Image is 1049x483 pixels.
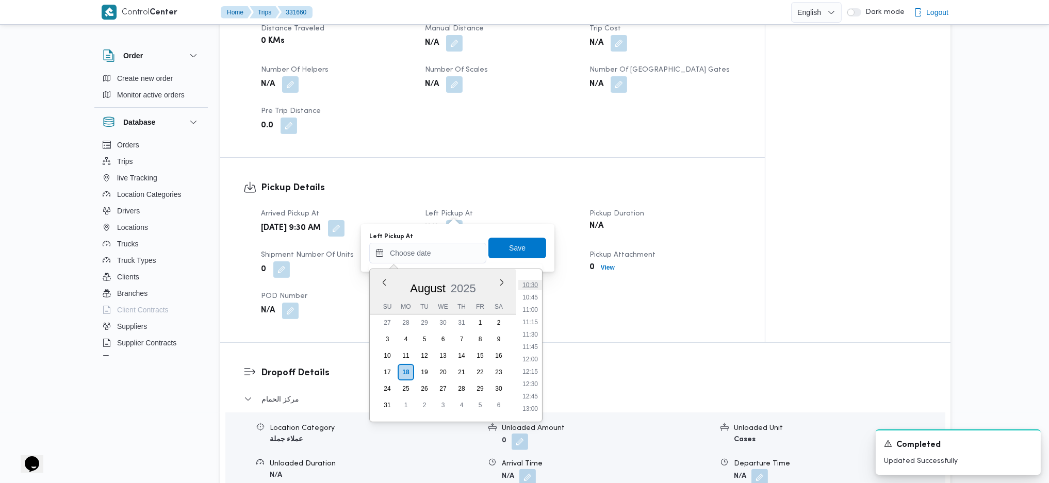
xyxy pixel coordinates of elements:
[270,472,282,478] b: N/A
[117,287,147,299] span: Branches
[99,70,204,87] button: Create new order
[589,66,730,73] span: Number of [GEOGRAPHIC_DATA] Gates
[734,473,746,480] b: N/A
[99,318,204,335] button: Suppliers
[99,219,204,236] button: Locations
[117,320,147,332] span: Suppliers
[150,9,177,16] b: Center
[379,380,396,397] div: day-24
[518,329,542,340] li: 11:30
[589,25,621,32] span: Trip Cost
[502,458,712,469] div: Arrival Time
[472,299,488,314] div: Fr
[490,347,507,364] div: day-16
[472,380,488,397] div: day-29
[261,120,273,132] b: 0.0
[435,331,451,347] div: day-6
[490,331,507,347] div: day-9
[117,205,140,217] span: Drivers
[117,72,173,85] span: Create new order
[99,137,204,153] button: Orders
[509,242,526,254] span: Save
[270,423,480,434] div: Location Category
[378,314,508,413] div: month-2025-08
[379,331,396,347] div: day-3
[589,210,644,217] span: Pickup Duration
[270,436,303,443] b: عملاء جملة
[398,331,414,347] div: day-4
[910,2,953,23] button: Logout
[518,404,542,414] li: 13:00
[117,188,182,201] span: Location Categories
[10,442,43,473] iframe: chat widget
[453,380,470,397] div: day-28
[261,210,319,217] span: Arrived Pickup At
[261,222,321,235] b: [DATE] 9:30 AM
[435,314,451,331] div: day-30
[117,172,157,184] span: live Tracking
[117,337,176,349] span: Supplier Contracts
[435,397,451,413] div: day-3
[123,116,155,128] h3: Database
[117,139,139,151] span: Orders
[117,89,185,101] span: Monitor active orders
[435,380,451,397] div: day-27
[94,137,208,360] div: Database
[117,155,133,168] span: Trips
[472,397,488,413] div: day-5
[398,380,414,397] div: day-25
[425,25,484,32] span: Manual Distance
[99,285,204,302] button: Branches
[453,364,470,380] div: day-21
[261,305,275,317] b: N/A
[416,299,433,314] div: Tu
[518,342,542,352] li: 11:45
[472,314,488,331] div: day-1
[518,292,542,303] li: 10:45
[416,364,433,380] div: day-19
[261,293,307,299] span: POD Number
[117,304,169,316] span: Client Contracts
[379,299,396,314] div: Su
[416,347,433,364] div: day-12
[102,5,117,20] img: X8yXhbKr1z7QwAAAABJRU5ErkJggg==
[425,37,439,49] b: N/A
[425,78,439,91] b: N/A
[99,153,204,170] button: Trips
[589,37,603,49] b: N/A
[450,281,477,295] div: Button. Open the year selector. 2025 is currently selected.
[99,269,204,285] button: Clients
[589,261,595,274] b: 0
[453,299,470,314] div: Th
[472,364,488,380] div: day-22
[490,380,507,397] div: day-30
[261,263,266,276] b: 0
[99,351,204,368] button: Devices
[589,220,603,232] b: N/A
[518,379,542,389] li: 12:30
[261,181,742,195] h3: Pickup Details
[261,25,324,32] span: Distance Traveled
[416,397,433,413] div: day-2
[896,439,941,452] span: Completed
[99,302,204,318] button: Client Contracts
[518,305,542,315] li: 11:00
[597,261,619,274] button: View
[490,364,507,380] div: day-23
[861,8,905,16] span: Dark mode
[261,393,299,405] span: مركز الحمام
[518,280,542,290] li: 10:30
[409,281,446,295] div: Button. Open the month selector. August is currently selected.
[884,439,1032,452] div: Notification
[379,347,396,364] div: day-10
[379,397,396,413] div: day-31
[589,78,603,91] b: N/A
[435,299,451,314] div: We
[99,186,204,203] button: Location Categories
[451,282,476,295] span: 2025
[926,6,948,19] span: Logout
[490,299,507,314] div: Sa
[472,331,488,347] div: day-8
[261,252,354,258] span: Shipment Number of Units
